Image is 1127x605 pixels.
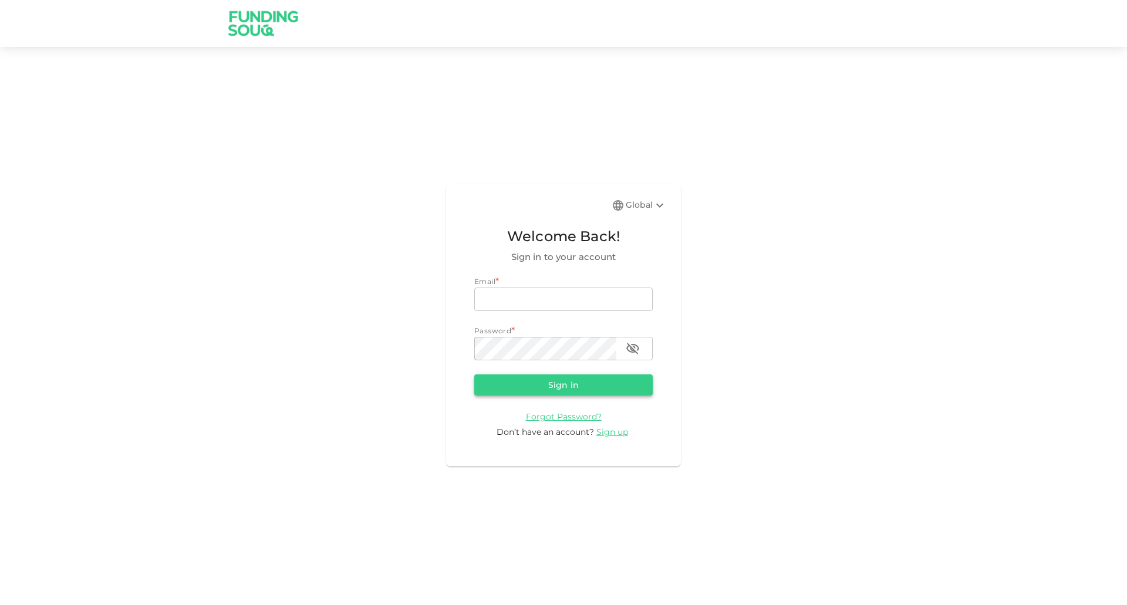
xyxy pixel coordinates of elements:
[596,427,628,437] span: Sign up
[497,427,594,437] span: Don’t have an account?
[474,337,616,360] input: password
[474,288,653,311] input: email
[474,277,495,286] span: Email
[626,198,667,212] div: Global
[474,374,653,396] button: Sign in
[474,250,653,264] span: Sign in to your account
[474,225,653,248] span: Welcome Back!
[526,411,602,422] a: Forgot Password?
[474,326,511,335] span: Password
